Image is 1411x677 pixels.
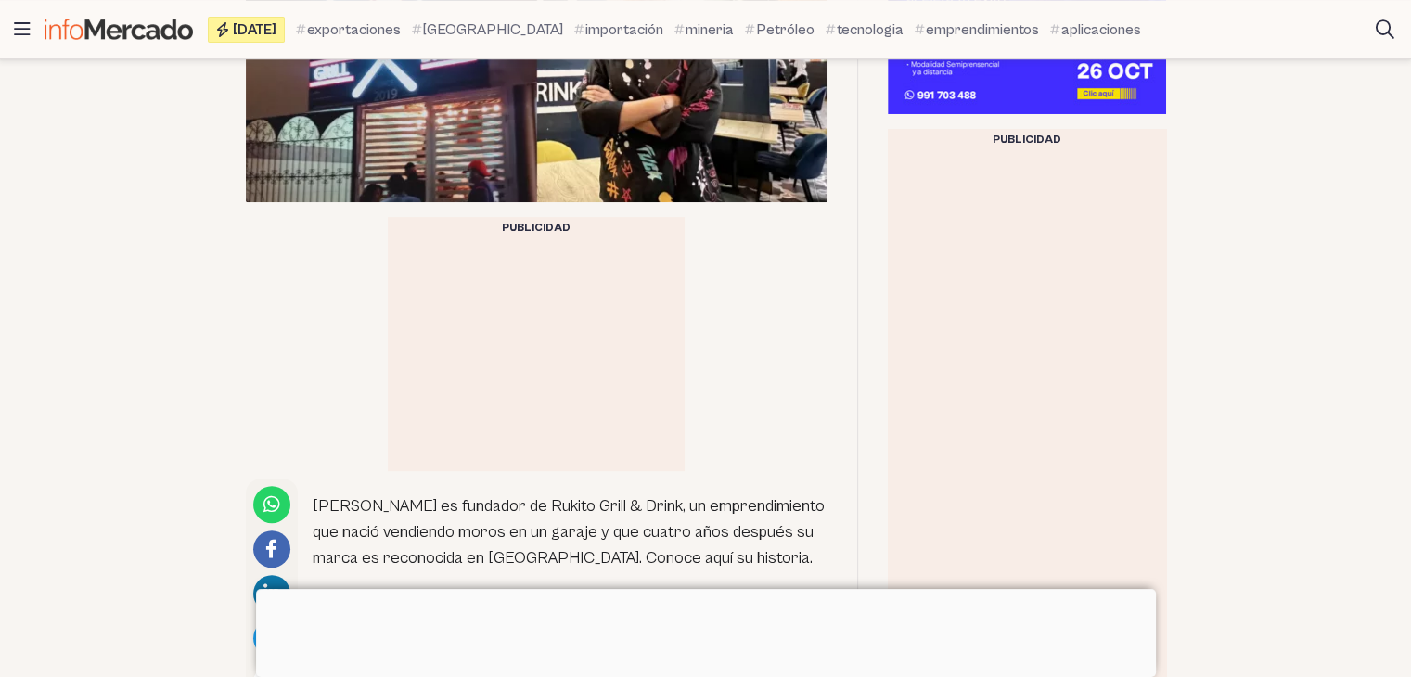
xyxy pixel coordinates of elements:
a: [GEOGRAPHIC_DATA] [412,19,563,41]
a: exportaciones [296,19,401,41]
span: importación [585,19,663,41]
a: tecnologia [826,19,904,41]
div: Publicidad [388,217,685,239]
span: exportaciones [307,19,401,41]
a: mineria [674,19,734,41]
img: Infomercado Ecuador logo [45,19,193,40]
span: Petróleo [756,19,815,41]
p: [PERSON_NAME] es fundador de Rukito Grill & Drink, un emprendimiento que nació vendiendo moros en... [313,493,827,571]
iframe: Advertisement [397,239,675,471]
div: Publicidad [888,129,1166,151]
a: emprendimientos [915,19,1039,41]
iframe: Advertisement [256,589,1156,672]
a: aplicaciones [1050,19,1141,41]
span: [DATE] [233,22,276,37]
span: emprendimientos [926,19,1039,41]
span: mineria [686,19,734,41]
span: [GEOGRAPHIC_DATA] [423,19,563,41]
a: Petróleo [745,19,815,41]
span: tecnologia [837,19,904,41]
span: aplicaciones [1061,19,1141,41]
a: importación [574,19,663,41]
